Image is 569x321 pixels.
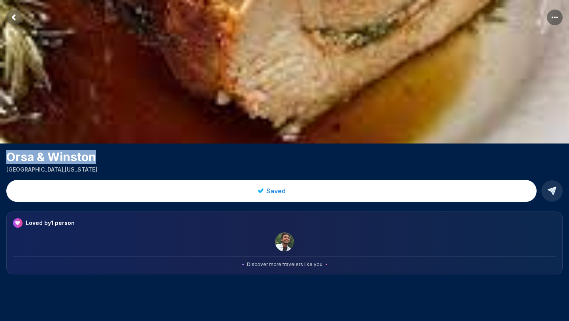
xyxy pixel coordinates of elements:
span: Saved [266,186,286,196]
h1: Orsa & Winston [6,150,563,164]
h3: Loved by 1 person [26,219,75,227]
button: Return to previous page [6,9,22,25]
p: [GEOGRAPHIC_DATA] , [US_STATE] [6,166,563,174]
img: NIKHIL AGARWAL [275,232,294,251]
span: Discover more travelers like you [247,261,322,268]
button: More options [547,9,563,25]
button: Saved [6,180,537,202]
